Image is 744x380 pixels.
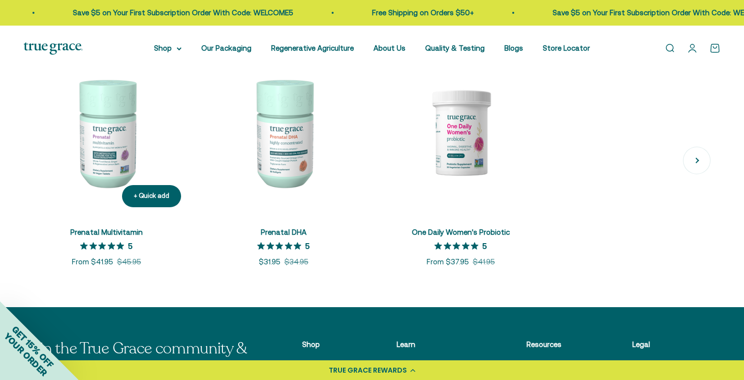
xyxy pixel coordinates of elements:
a: Our Packaging [201,44,251,52]
a: Quality & Testing [425,44,485,52]
p: Learn [397,339,479,350]
img: Daily Probiotic for Women's Vaginal, Digestive, and Immune Support* - 90 Billion CFU at time of m... [378,50,543,215]
button: + Quick add [122,185,181,207]
div: + Quick add [134,191,169,201]
p: 5 [305,241,310,251]
a: Regenerative Agriculture [271,44,354,52]
a: Prenatal DHA [261,228,307,236]
span: YOUR ORDER [2,331,49,378]
p: Save $5 on Your First Subscription Order With Code: WELCOME5 [71,7,292,19]
p: Shop [302,339,349,350]
a: Store Locator [543,44,590,52]
span: 5 out 5 stars rating in total 1 reviews [257,239,305,253]
span: 5 out 5 stars rating in total 4 reviews [434,239,482,253]
a: Free Shipping on Orders $50+ [371,8,472,17]
a: One Daily Women's Probiotic [412,228,510,236]
sale-price: $31.95 [259,256,280,268]
sale-price: From $37.95 [427,256,469,268]
img: Daily Multivitamin to Support a Healthy Mom & Baby* For women during pre-conception, pregnancy, a... [24,50,189,215]
div: TRUE GRACE REWARDS [329,365,407,376]
sale-price: From $41.95 [72,256,113,268]
a: About Us [373,44,405,52]
a: Prenatal Multivitamin [70,228,143,236]
summary: Shop [154,42,182,54]
p: Legal [632,339,701,350]
p: 5 [482,241,487,251]
span: 5 out 5 stars rating in total 3 reviews [80,239,128,253]
p: Join the True Grace community & save 15% on your first order. [24,339,255,380]
p: Resources [527,339,585,350]
span: GET 15% OFF [10,324,56,370]
compare-at-price: $45.95 [117,256,141,268]
img: Prenatal DHA for Brain & Eye Development* For women during pre-conception, pregnancy, and lactati... [201,50,366,215]
a: Blogs [504,44,523,52]
compare-at-price: $34.95 [284,256,309,268]
p: 5 [128,241,132,251]
compare-at-price: $41.95 [473,256,495,268]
